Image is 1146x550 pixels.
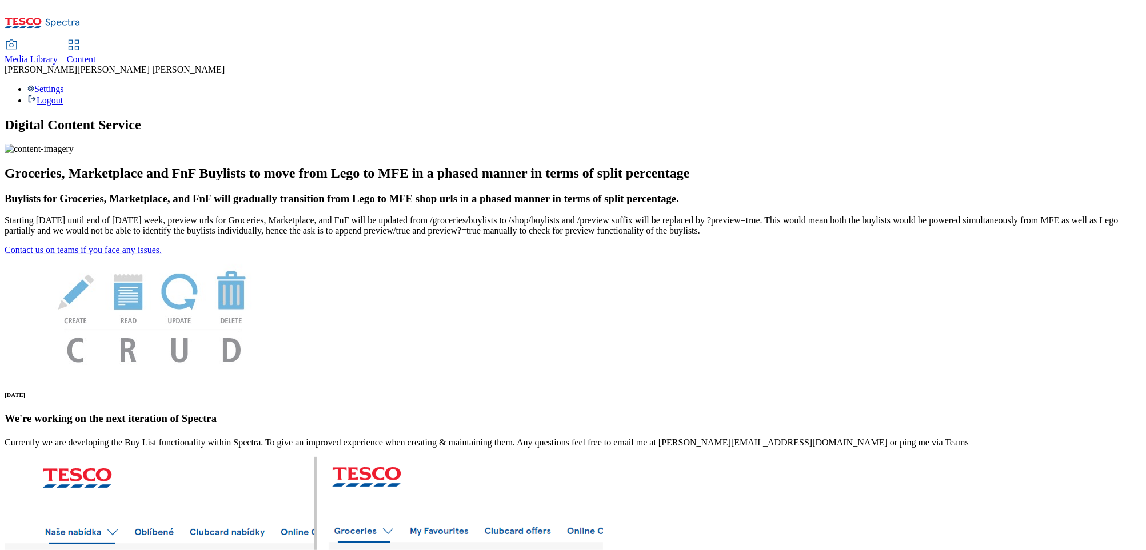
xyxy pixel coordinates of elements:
[5,255,302,375] img: News Image
[5,65,77,74] span: [PERSON_NAME]
[5,245,162,255] a: Contact us on teams if you face any issues.
[5,215,1141,236] p: Starting [DATE] until end of [DATE] week, preview urls for Groceries, Marketplace, and FnF will b...
[67,54,96,64] span: Content
[67,41,96,65] a: Content
[5,144,74,154] img: content-imagery
[5,54,58,64] span: Media Library
[5,192,1141,205] h3: Buylists for Groceries, Marketplace, and FnF will gradually transition from Lego to MFE shop urls...
[27,95,63,105] a: Logout
[5,117,1141,133] h1: Digital Content Service
[5,412,1141,425] h3: We're working on the next iteration of Spectra
[5,166,1141,181] h2: Groceries, Marketplace and FnF Buylists to move from Lego to MFE in a phased manner in terms of s...
[5,437,1141,448] p: Currently we are developing the Buy List functionality within Spectra. To give an improved experi...
[27,84,64,94] a: Settings
[5,391,1141,398] h6: [DATE]
[77,65,225,74] span: [PERSON_NAME] [PERSON_NAME]
[5,41,58,65] a: Media Library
